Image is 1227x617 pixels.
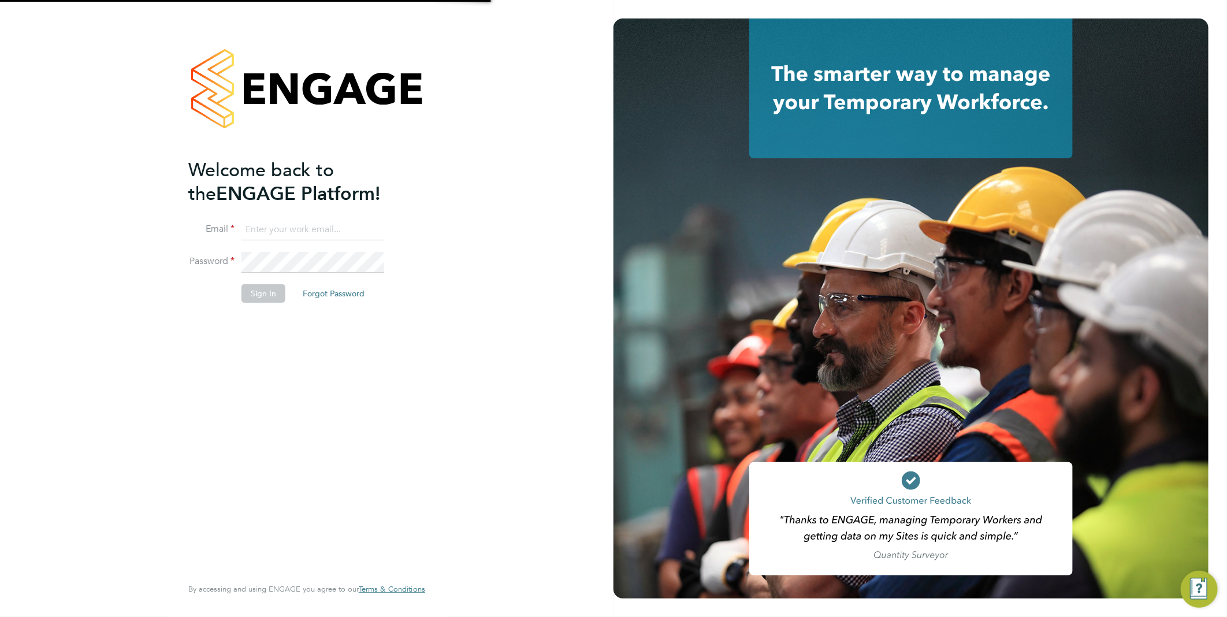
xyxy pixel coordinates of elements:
a: Terms & Conditions [359,585,425,594]
span: Welcome back to the [188,159,334,205]
input: Enter your work email... [241,220,384,240]
label: Password [188,255,235,267]
button: Sign In [241,284,285,303]
button: Engage Resource Center [1181,571,1218,608]
h2: ENGAGE Platform! [188,158,414,206]
label: Email [188,223,235,235]
span: By accessing and using ENGAGE you agree to our [188,584,425,594]
button: Forgot Password [293,284,374,303]
span: Terms & Conditions [359,584,425,594]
